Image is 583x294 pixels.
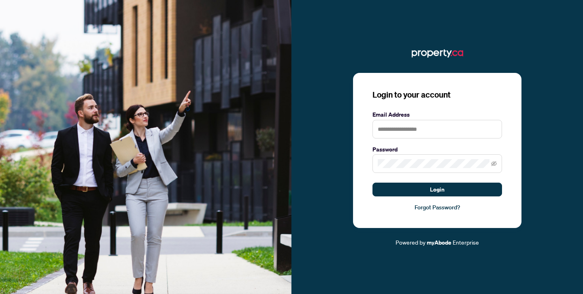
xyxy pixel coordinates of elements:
label: Password [372,145,502,154]
a: Forgot Password? [372,203,502,212]
label: Email Address [372,110,502,119]
a: myAbode [427,238,451,247]
span: Powered by [396,239,426,246]
h3: Login to your account [372,89,502,100]
span: Login [430,183,445,196]
img: ma-logo [412,47,463,60]
span: Enterprise [453,239,479,246]
button: Login [372,183,502,196]
span: eye-invisible [491,161,497,166]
